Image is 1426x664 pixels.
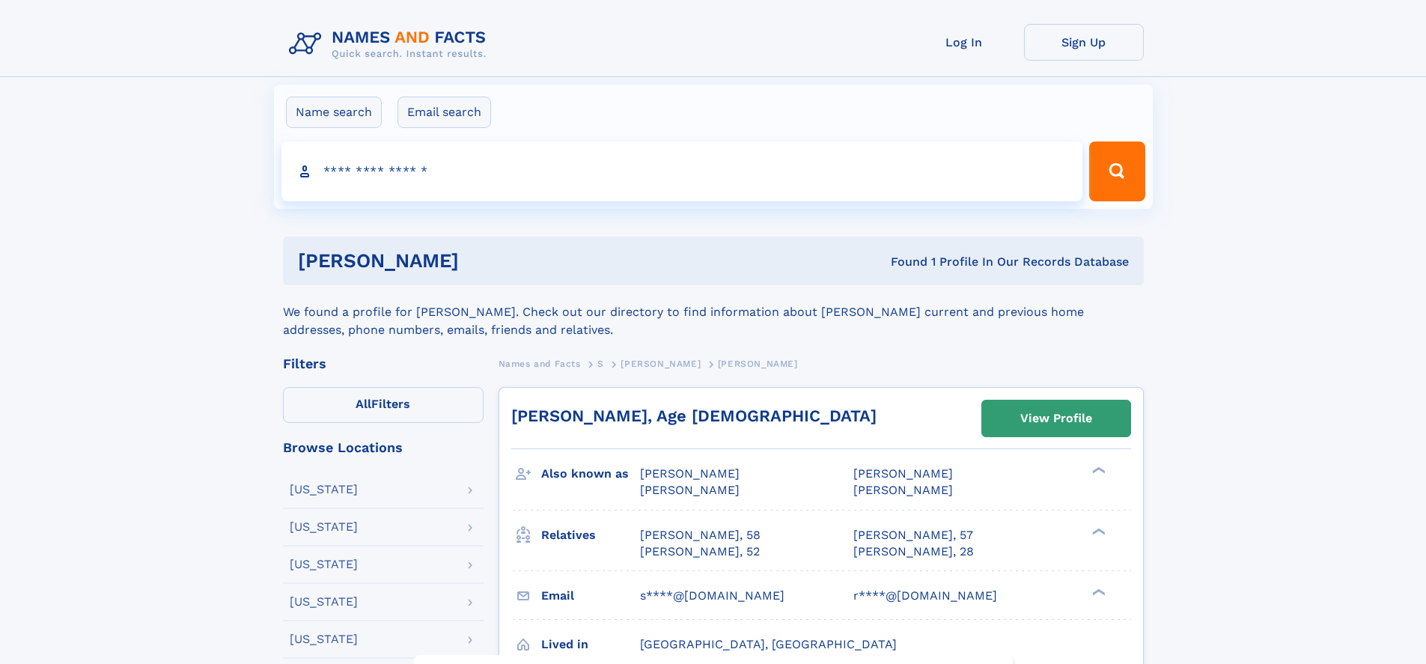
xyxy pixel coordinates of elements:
[1088,466,1106,475] div: ❯
[1020,401,1092,436] div: View Profile
[1089,141,1145,201] button: Search Button
[511,406,877,425] a: [PERSON_NAME], Age [DEMOGRAPHIC_DATA]
[286,97,382,128] label: Name search
[298,252,675,270] h1: [PERSON_NAME]
[597,354,604,373] a: S
[283,387,484,423] label: Filters
[541,632,640,657] h3: Lived in
[853,466,953,481] span: [PERSON_NAME]
[1024,24,1144,61] a: Sign Up
[1088,587,1106,597] div: ❯
[674,254,1129,270] div: Found 1 Profile In Our Records Database
[904,24,1024,61] a: Log In
[718,359,798,369] span: [PERSON_NAME]
[283,441,484,454] div: Browse Locations
[621,359,701,369] span: [PERSON_NAME]
[290,558,358,570] div: [US_STATE]
[1088,526,1106,536] div: ❯
[290,596,358,608] div: [US_STATE]
[283,24,499,64] img: Logo Names and Facts
[283,285,1144,339] div: We found a profile for [PERSON_NAME]. Check out our directory to find information about [PERSON_N...
[283,357,484,371] div: Filters
[290,633,358,645] div: [US_STATE]
[397,97,491,128] label: Email search
[541,583,640,609] h3: Email
[356,397,371,411] span: All
[853,483,953,497] span: [PERSON_NAME]
[640,637,897,651] span: [GEOGRAPHIC_DATA], [GEOGRAPHIC_DATA]
[640,466,740,481] span: [PERSON_NAME]
[541,461,640,487] h3: Also known as
[281,141,1083,201] input: search input
[597,359,604,369] span: S
[499,354,581,373] a: Names and Facts
[853,543,974,560] a: [PERSON_NAME], 28
[640,483,740,497] span: [PERSON_NAME]
[290,484,358,496] div: [US_STATE]
[290,521,358,533] div: [US_STATE]
[621,354,701,373] a: [PERSON_NAME]
[982,400,1130,436] a: View Profile
[640,543,760,560] a: [PERSON_NAME], 52
[541,523,640,548] h3: Relatives
[640,527,761,543] a: [PERSON_NAME], 58
[853,527,973,543] a: [PERSON_NAME], 57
